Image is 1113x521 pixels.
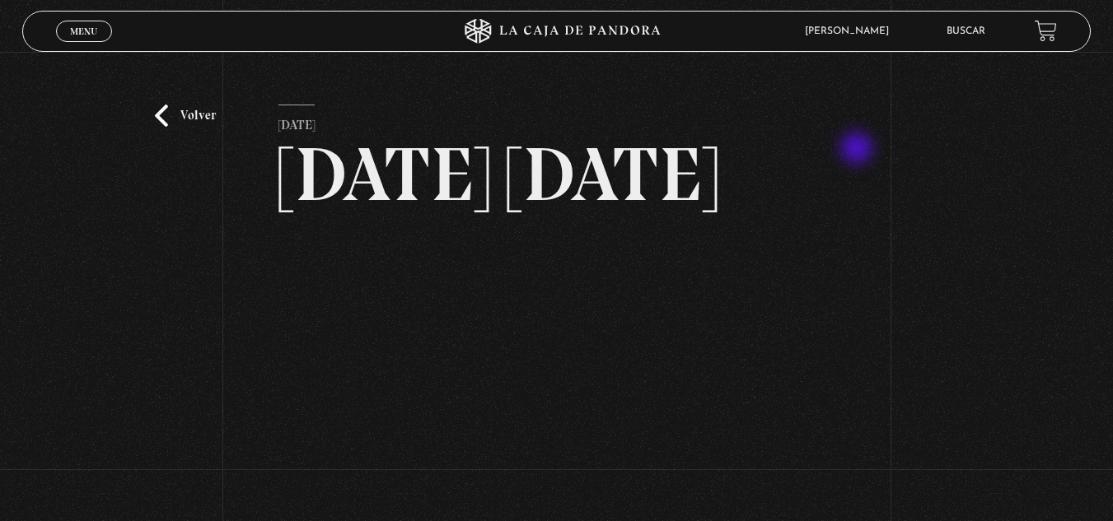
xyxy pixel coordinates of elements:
[64,40,103,51] span: Cerrar
[947,26,985,36] a: Buscar
[278,105,315,137] p: [DATE]
[1035,20,1057,42] a: View your shopping cart
[278,137,834,212] h2: [DATE] [DATE]
[155,105,216,127] a: Volver
[70,26,97,36] span: Menu
[797,26,905,36] span: [PERSON_NAME]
